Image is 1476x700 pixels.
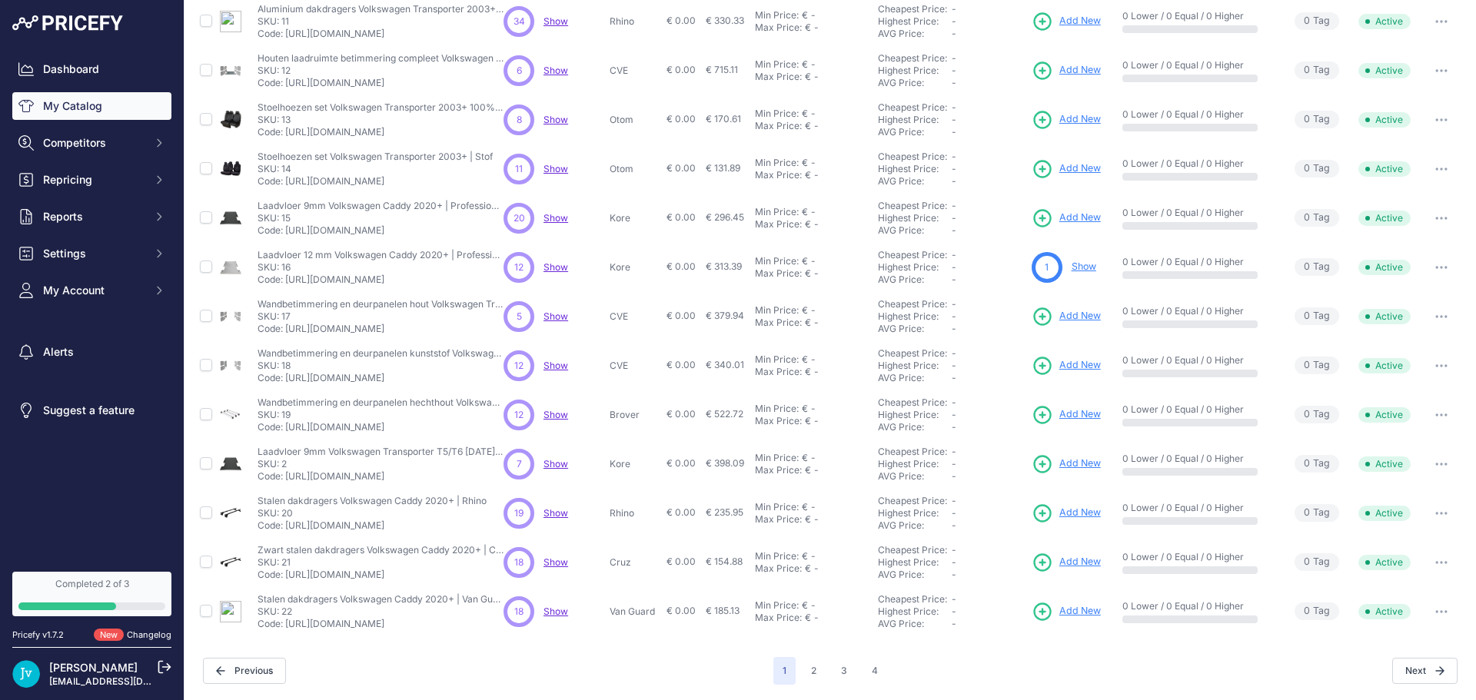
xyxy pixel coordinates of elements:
[878,65,952,77] div: Highest Price:
[1295,406,1339,423] span: Tag
[12,338,171,366] a: Alerts
[12,55,171,83] a: Dashboard
[1358,358,1411,373] span: Active
[1358,260,1411,275] span: Active
[514,408,524,422] span: 12
[1122,108,1273,121] p: 0 Lower / 0 Equal / 0 Higher
[258,52,504,65] p: Houten laadruimte betimmering compleet Volkswagen Transporter [DATE]-[DATE] | Basic pakket
[952,28,956,39] span: -
[802,58,808,71] div: €
[878,261,952,274] div: Highest Price:
[811,218,819,231] div: -
[808,9,816,22] div: -
[610,261,660,274] p: Kore
[544,114,568,125] a: Show
[12,166,171,194] button: Repricing
[878,298,947,310] a: Cheapest Price:
[952,396,956,408] span: -
[952,372,956,383] span: -
[952,421,956,433] span: -
[258,3,504,15] p: Aluminium dakdragers Volkswagen Transporter 2003+ | Rhino
[1358,211,1411,226] span: Active
[878,249,947,260] a: Cheapest Price:
[1304,14,1310,28] span: 0
[12,15,123,31] img: Pricefy Logo
[1032,207,1101,229] a: Add New
[544,163,568,174] span: Show
[544,409,568,420] a: Show
[878,15,952,28] div: Highest Price:
[755,403,799,415] div: Min Price:
[667,211,696,223] span: € 0.00
[514,359,524,373] span: 12
[1358,407,1411,423] span: Active
[667,64,696,75] span: € 0.00
[544,360,568,371] span: Show
[805,120,811,132] div: €
[755,169,802,181] div: Max Price:
[544,15,568,27] a: Show
[878,52,947,64] a: Cheapest Price:
[755,71,802,83] div: Max Price:
[43,172,144,187] span: Repricing
[258,446,504,458] p: Laadvloer 9mm Volkswagen Transporter T5/T6 [DATE]-[DATE] | Professional
[43,283,144,298] span: My Account
[667,408,696,420] span: € 0.00
[258,77,504,89] p: Code: [URL][DOMAIN_NAME]
[755,120,802,132] div: Max Price:
[610,409,660,421] p: Brover
[878,200,947,211] a: Cheapest Price:
[667,15,696,26] span: € 0.00
[952,347,956,359] span: -
[1059,112,1101,127] span: Add New
[952,323,956,334] span: -
[811,22,819,34] div: -
[258,175,493,187] p: Code: [URL][DOMAIN_NAME]
[755,9,799,22] div: Min Price:
[1295,160,1339,177] span: Tag
[514,15,525,28] span: 34
[514,260,524,274] span: 12
[127,629,171,640] a: Changelog
[802,403,808,415] div: €
[258,298,504,310] p: Wandbetimmering en deurpanelen hout Volkswagen Transporter [DATE]-[DATE]
[878,593,947,605] a: Cheapest Price:
[517,64,522,78] span: 6
[811,366,819,378] div: -
[544,605,568,617] a: Show
[1122,59,1273,71] p: 0 Lower / 0 Equal / 0 Higher
[1059,211,1101,225] span: Add New
[544,65,568,76] a: Show
[808,255,816,267] div: -
[258,200,504,212] p: Laadvloer 9mm Volkswagen Caddy 2020+ | Professional
[1304,407,1310,422] span: 0
[514,211,525,225] span: 20
[258,347,504,360] p: Wandbetimmering en deurpanelen kunststof Volkswagen Caddy 2020+
[805,366,811,378] div: €
[952,15,956,27] span: -
[878,409,952,421] div: Highest Price:
[1304,161,1310,176] span: 0
[515,162,523,176] span: 11
[808,157,816,169] div: -
[755,22,802,34] div: Max Price:
[811,120,819,132] div: -
[544,212,568,224] a: Show
[755,304,799,317] div: Min Price:
[706,310,744,321] span: € 379.94
[805,71,811,83] div: €
[1295,61,1339,79] span: Tag
[755,157,799,169] div: Min Price:
[258,421,504,433] p: Code: [URL][DOMAIN_NAME]
[258,409,504,421] p: SKU: 19
[878,114,952,126] div: Highest Price:
[802,157,808,169] div: €
[706,113,741,124] span: € 170.61
[610,310,660,323] p: CVE
[952,52,956,64] span: -
[12,572,171,616] a: Completed 2 of 3
[1122,403,1273,416] p: 0 Lower / 0 Equal / 0 Higher
[258,65,504,77] p: SKU: 12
